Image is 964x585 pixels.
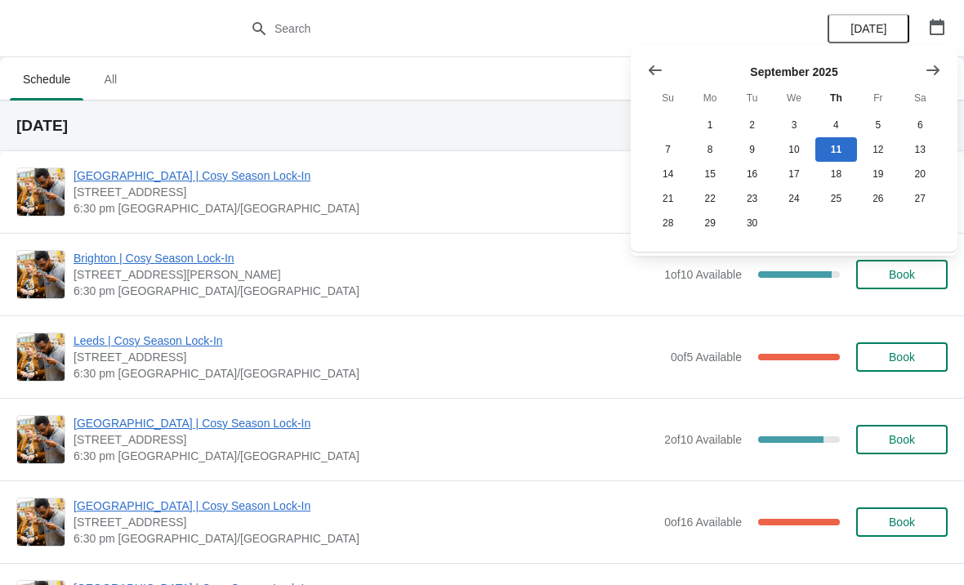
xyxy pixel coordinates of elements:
[689,211,730,235] button: Monday September 29 2025
[274,14,723,43] input: Search
[899,162,941,186] button: Saturday September 20 2025
[74,283,656,299] span: 6:30 pm [GEOGRAPHIC_DATA]/[GEOGRAPHIC_DATA]
[731,211,773,235] button: Tuesday September 30 2025
[899,113,941,137] button: Saturday September 6 2025
[857,113,899,137] button: Friday September 5 2025
[856,342,948,372] button: Book
[74,498,656,514] span: [GEOGRAPHIC_DATA] | Cosy Season Lock-In
[773,113,814,137] button: Wednesday September 3 2025
[17,333,65,381] img: Leeds | Cosy Season Lock-In | Unit 42, Queen Victoria St, Victoria Quarter, Leeds, LS1 6BE | 6:30...
[857,162,899,186] button: Friday September 19 2025
[74,266,656,283] span: [STREET_ADDRESS][PERSON_NAME]
[815,113,857,137] button: Thursday September 4 2025
[74,349,663,365] span: [STREET_ADDRESS]
[731,137,773,162] button: Tuesday September 9 2025
[689,186,730,211] button: Monday September 22 2025
[664,268,742,281] span: 1 of 10 Available
[17,498,65,546] img: Nottingham | Cosy Season Lock-In | 24 Bridlesmith Gate, Nottingham NG1 2GQ, UK | 6:30 pm Europe/L...
[856,507,948,537] button: Book
[889,268,915,281] span: Book
[74,184,663,200] span: [STREET_ADDRESS]
[74,167,663,184] span: [GEOGRAPHIC_DATA] | Cosy Season Lock-In
[74,365,663,382] span: 6:30 pm [GEOGRAPHIC_DATA]/[GEOGRAPHIC_DATA]
[773,137,814,162] button: Wednesday September 10 2025
[828,14,909,43] button: [DATE]
[647,83,689,113] th: Sunday
[815,83,857,113] th: Thursday
[647,186,689,211] button: Sunday September 21 2025
[773,186,814,211] button: Wednesday September 24 2025
[731,113,773,137] button: Tuesday September 2 2025
[74,431,656,448] span: [STREET_ADDRESS]
[731,162,773,186] button: Tuesday September 16 2025
[773,162,814,186] button: Wednesday September 17 2025
[689,162,730,186] button: Monday September 15 2025
[731,83,773,113] th: Tuesday
[74,448,656,464] span: 6:30 pm [GEOGRAPHIC_DATA]/[GEOGRAPHIC_DATA]
[74,415,656,431] span: [GEOGRAPHIC_DATA] | Cosy Season Lock-In
[10,65,83,94] span: Schedule
[815,186,857,211] button: Thursday September 25 2025
[899,186,941,211] button: Saturday September 27 2025
[689,83,730,113] th: Monday
[689,113,730,137] button: Monday September 1 2025
[815,137,857,162] button: Today Thursday September 11 2025
[889,516,915,529] span: Book
[857,137,899,162] button: Friday September 12 2025
[17,168,65,216] img: Brighton Beach | Cosy Season Lock-In | 38-39 Kings Road Arches, Brighton, BN1 2LN | 6:30 pm Europ...
[918,56,948,85] button: Show next month, October 2025
[857,83,899,113] th: Friday
[856,260,948,289] button: Book
[850,22,886,35] span: [DATE]
[889,351,915,364] span: Book
[74,200,663,217] span: 6:30 pm [GEOGRAPHIC_DATA]/[GEOGRAPHIC_DATA]
[856,425,948,454] button: Book
[17,416,65,463] img: Norwich | Cosy Season Lock-In | 9 Back Of The Inns, Norwich NR2 1PT, UK | 6:30 pm Europe/London
[689,137,730,162] button: Monday September 8 2025
[857,186,899,211] button: Friday September 26 2025
[899,137,941,162] button: Saturday September 13 2025
[647,137,689,162] button: Sunday September 7 2025
[671,351,742,364] span: 0 of 5 Available
[74,333,663,349] span: Leeds | Cosy Season Lock-In
[74,514,656,530] span: [STREET_ADDRESS]
[773,83,814,113] th: Wednesday
[664,516,742,529] span: 0 of 16 Available
[889,433,915,446] span: Book
[640,56,670,85] button: Show previous month, August 2025
[647,162,689,186] button: Sunday September 14 2025
[16,118,948,134] h2: [DATE]
[74,530,656,547] span: 6:30 pm [GEOGRAPHIC_DATA]/[GEOGRAPHIC_DATA]
[90,65,131,94] span: All
[815,162,857,186] button: Thursday September 18 2025
[17,251,65,298] img: Brighton | Cosy Season Lock-In | 41 Gardner Street, Brighton BN1 1UN, UK | 6:30 pm Europe/London
[647,211,689,235] button: Sunday September 28 2025
[664,433,742,446] span: 2 of 10 Available
[74,250,656,266] span: Brighton | Cosy Season Lock-In
[899,83,941,113] th: Saturday
[731,186,773,211] button: Tuesday September 23 2025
